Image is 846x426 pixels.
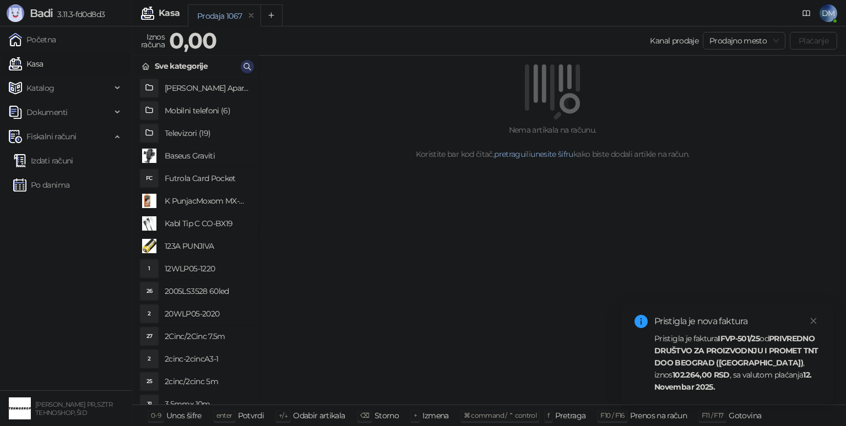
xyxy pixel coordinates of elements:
span: 0-9 [151,411,161,419]
div: 2 [140,305,158,323]
div: Storno [375,408,399,423]
span: ⌘ command / ⌃ control [464,411,537,419]
span: f [547,411,549,419]
a: unesite šifru [530,149,573,159]
span: F11 / F17 [702,411,723,419]
div: Izmena [422,408,448,423]
a: Po danima [13,174,69,196]
div: 2 [140,350,158,368]
a: Close [807,315,820,327]
h4: 2Cinc/2Cinc 7.5m [165,327,250,345]
span: Prodajno mesto [709,32,779,49]
div: Unos šifre [166,408,202,423]
h4: 3.5mmx 10m [165,395,250,413]
a: Izdati računi [13,150,73,172]
h4: Baseus Graviti [165,147,250,165]
span: Katalog [26,77,55,99]
div: 25 [140,373,158,390]
img: Slika [140,237,158,255]
h4: 2cinc-2cincA3-1 [165,350,250,368]
span: enter [216,411,232,419]
span: Badi [30,7,53,20]
div: 31 [140,395,158,413]
h4: 20WLP05-2020 [165,305,250,323]
div: Pristigla je nova faktura [654,315,820,328]
img: 64x64-companyLogo-68805acf-9e22-4a20-bcb3-9756868d3d19.jpeg [9,397,31,419]
div: Iznos računa [139,30,167,52]
a: pretragu [494,149,525,159]
h4: Futrola Card Pocket [165,170,250,187]
div: Pretraga [555,408,586,423]
span: DM [820,4,837,22]
h4: K PunjacMoxom MX-HC25 PD 20W [165,192,250,210]
span: ↑/↓ [279,411,288,419]
button: Add tab [261,4,283,26]
span: F10 / F16 [600,411,624,419]
h4: Kabl Tip C CO-BX19 [165,215,250,232]
div: Prodaja 1067 [197,10,242,22]
div: Nema artikala na računu. Koristite bar kod čitač, ili kako biste dodali artikle na račun. [272,124,833,160]
div: Prenos na račun [630,408,687,423]
button: Plaćanje [790,32,837,50]
h4: Televizori (19) [165,124,250,142]
span: close [810,317,817,325]
div: Kanal prodaje [650,35,698,47]
button: remove [244,11,258,20]
strong: 102.264,00 RSD [673,370,730,380]
span: 3.11.3-fd0d8d3 [53,9,105,19]
img: Logo [7,4,24,22]
div: Pristigla je faktura od , iznos , sa valutom plaćanja [654,332,820,393]
img: Slika [140,215,158,232]
strong: 0,00 [169,27,216,54]
span: + [414,411,417,419]
div: FC [140,170,158,187]
img: Slika [140,147,158,165]
h4: 2005LS3528 60led [165,282,250,300]
h4: [PERSON_NAME] Aparati (2) [165,79,250,97]
div: Potvrdi [238,408,264,423]
a: Dokumentacija [798,4,815,22]
h4: 2cinc/2cinc 5m [165,373,250,390]
div: Kasa [159,9,180,18]
h4: Mobilni telefoni (6) [165,102,250,119]
span: info-circle [634,315,648,328]
strong: 12. Novembar 2025. [654,370,812,392]
strong: PRIVREDNO DRUŠTVO ZA PROIZVODNJU I PROMET TNT DOO BEOGRAD ([GEOGRAPHIC_DATA]) [654,334,818,368]
span: Fiskalni računi [26,125,76,148]
div: 27 [140,327,158,345]
span: Dokumenti [26,101,67,123]
span: ⌫ [360,411,369,419]
a: Kasa [9,53,43,75]
strong: IFVP-501/25 [718,334,760,343]
small: [PERSON_NAME] PR, SZTR TEHNOSHOP, ŠID [35,401,112,417]
img: Slika [140,192,158,210]
div: Sve kategorije [155,60,208,72]
h4: 123A PUNJIVA [165,237,250,255]
div: 26 [140,282,158,300]
div: grid [133,77,258,405]
div: Odabir artikala [293,408,345,423]
div: 1 [140,260,158,277]
a: Početna [9,29,56,51]
h4: 12WLP05-1220 [165,260,250,277]
div: Gotovina [729,408,761,423]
